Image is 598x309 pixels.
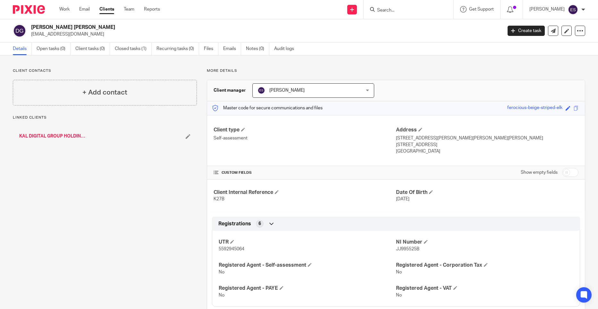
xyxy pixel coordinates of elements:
h4: NI Number [396,239,573,246]
h4: Registered Agent - PAYE [219,285,396,292]
img: Pixie [13,5,45,14]
h4: UTR [219,239,396,246]
a: Client tasks (0) [75,43,110,55]
a: Reports [144,6,160,13]
span: No [396,270,402,274]
a: Closed tasks (1) [115,43,152,55]
input: Search [376,8,434,13]
img: svg%3E [257,87,265,94]
p: [PERSON_NAME] [529,6,565,13]
p: Linked clients [13,115,197,120]
h4: Client Internal Reference [214,189,396,196]
p: [GEOGRAPHIC_DATA] [396,148,578,154]
h4: CUSTOM FIELDS [214,170,396,175]
a: Team [124,6,134,13]
p: [STREET_ADDRESS] [396,142,578,148]
a: KAL DIGITAL GROUP HOLDINGS LIMITED [19,133,88,139]
span: K27B [214,197,224,201]
p: Self-assessment [214,135,396,141]
img: svg%3E [13,24,26,38]
p: Client contacts [13,68,197,73]
span: [PERSON_NAME] [269,88,305,93]
h4: Address [396,127,578,133]
h4: + Add contact [82,88,127,97]
span: Registrations [218,221,251,227]
span: No [219,293,224,297]
h4: Date Of Birth [396,189,578,196]
span: No [219,270,224,274]
p: [STREET_ADDRESS][PERSON_NAME][PERSON_NAME][PERSON_NAME] [396,135,578,141]
a: Details [13,43,32,55]
a: Audit logs [274,43,299,55]
a: Recurring tasks (0) [156,43,199,55]
a: Files [204,43,218,55]
h4: Client type [214,127,396,133]
span: 6 [258,221,261,227]
a: Emails [223,43,241,55]
span: JJ995525B [396,247,419,251]
img: svg%3E [568,4,578,15]
h2: [PERSON_NAME] [PERSON_NAME] [31,24,405,31]
h4: Registered Agent - Corporation Tax [396,262,573,269]
a: Create task [508,26,545,36]
h4: Registered Agent - Self-assessment [219,262,396,269]
p: Master code for secure communications and files [212,105,323,111]
a: Notes (0) [246,43,269,55]
a: Clients [99,6,114,13]
a: Email [79,6,90,13]
h4: Registered Agent - VAT [396,285,573,292]
p: More details [207,68,585,73]
a: Open tasks (0) [37,43,71,55]
span: 5592945064 [219,247,244,251]
a: Work [59,6,70,13]
span: [DATE] [396,197,409,201]
p: [EMAIL_ADDRESS][DOMAIN_NAME] [31,31,498,38]
span: No [396,293,402,297]
span: Get Support [469,7,494,12]
h3: Client manager [214,87,246,94]
label: Show empty fields [521,169,558,176]
div: ferocious-beige-striped-elk [507,104,562,112]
